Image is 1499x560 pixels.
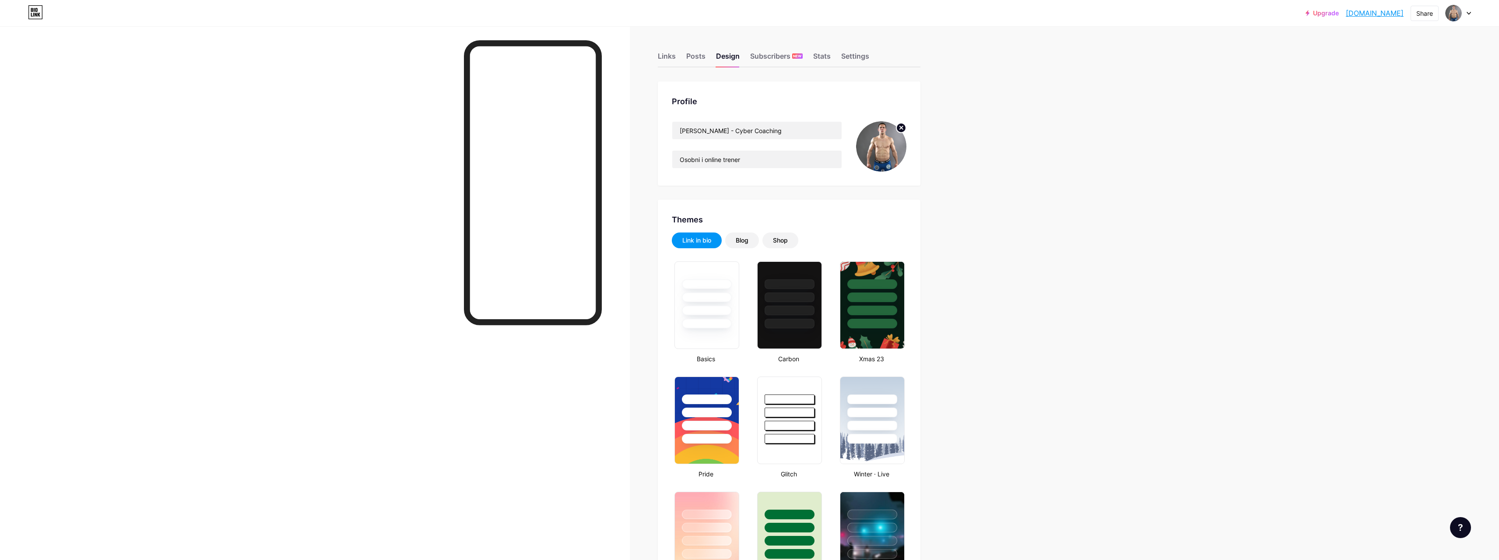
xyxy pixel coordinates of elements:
[672,469,741,479] div: Pride
[755,469,823,479] div: Glitch
[1306,10,1339,17] a: Upgrade
[686,51,706,67] div: Posts
[658,51,676,67] div: Links
[672,354,741,363] div: Basics
[672,151,842,168] input: Bio
[837,354,906,363] div: Xmas 23
[837,469,906,479] div: Winter · Live
[672,214,906,225] div: Themes
[1346,8,1404,18] a: [DOMAIN_NAME]
[773,236,788,245] div: Shop
[750,51,803,67] div: Subscribers
[856,121,906,172] img: Ivica Tadijanov
[841,51,869,67] div: Settings
[793,53,801,59] span: NEW
[1445,5,1462,21] img: Ivica Tadijanov
[736,236,748,245] div: Blog
[813,51,831,67] div: Stats
[672,122,842,139] input: Name
[1416,9,1433,18] div: Share
[682,236,711,245] div: Link in bio
[755,354,823,363] div: Carbon
[716,51,740,67] div: Design
[672,95,906,107] div: Profile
